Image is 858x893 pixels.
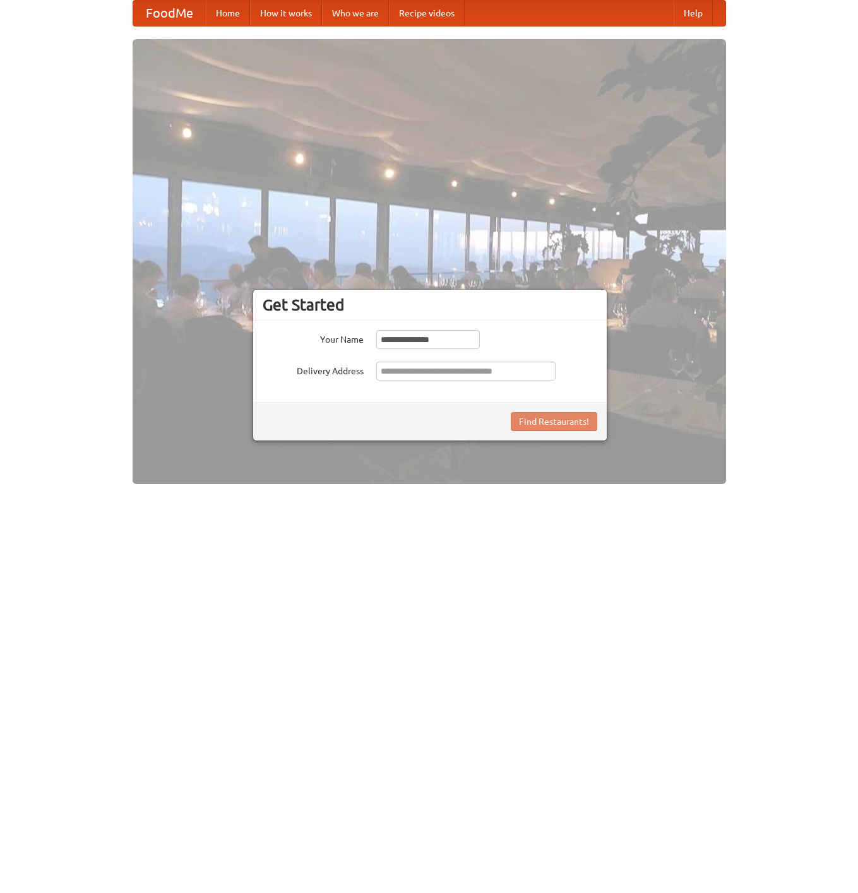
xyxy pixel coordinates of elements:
[511,412,597,431] button: Find Restaurants!
[263,295,597,314] h3: Get Started
[389,1,465,26] a: Recipe videos
[322,1,389,26] a: Who we are
[206,1,250,26] a: Home
[133,1,206,26] a: FoodMe
[250,1,322,26] a: How it works
[263,362,364,377] label: Delivery Address
[263,330,364,346] label: Your Name
[674,1,713,26] a: Help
